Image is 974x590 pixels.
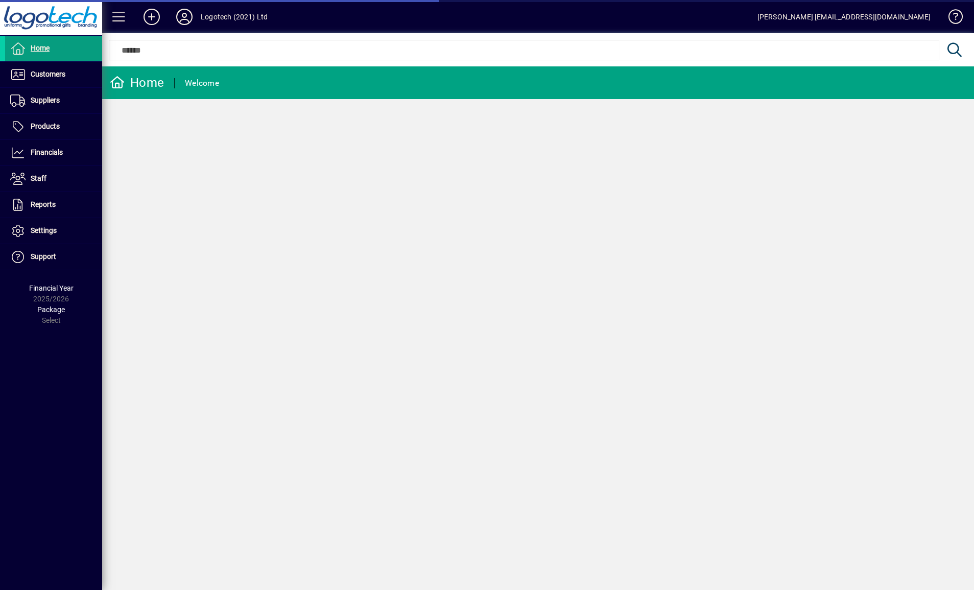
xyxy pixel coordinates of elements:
[5,192,102,218] a: Reports
[29,284,74,292] span: Financial Year
[31,70,65,78] span: Customers
[31,96,60,104] span: Suppliers
[31,174,46,182] span: Staff
[31,200,56,208] span: Reports
[31,44,50,52] span: Home
[757,9,931,25] div: [PERSON_NAME] [EMAIL_ADDRESS][DOMAIN_NAME]
[37,305,65,314] span: Package
[5,88,102,113] a: Suppliers
[5,62,102,87] a: Customers
[5,140,102,166] a: Financials
[5,244,102,270] a: Support
[110,75,164,91] div: Home
[168,8,201,26] button: Profile
[201,9,268,25] div: Logotech (2021) Ltd
[135,8,168,26] button: Add
[5,166,102,192] a: Staff
[31,148,63,156] span: Financials
[31,226,57,234] span: Settings
[31,122,60,130] span: Products
[941,2,961,35] a: Knowledge Base
[5,114,102,139] a: Products
[31,252,56,261] span: Support
[185,75,219,91] div: Welcome
[5,218,102,244] a: Settings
